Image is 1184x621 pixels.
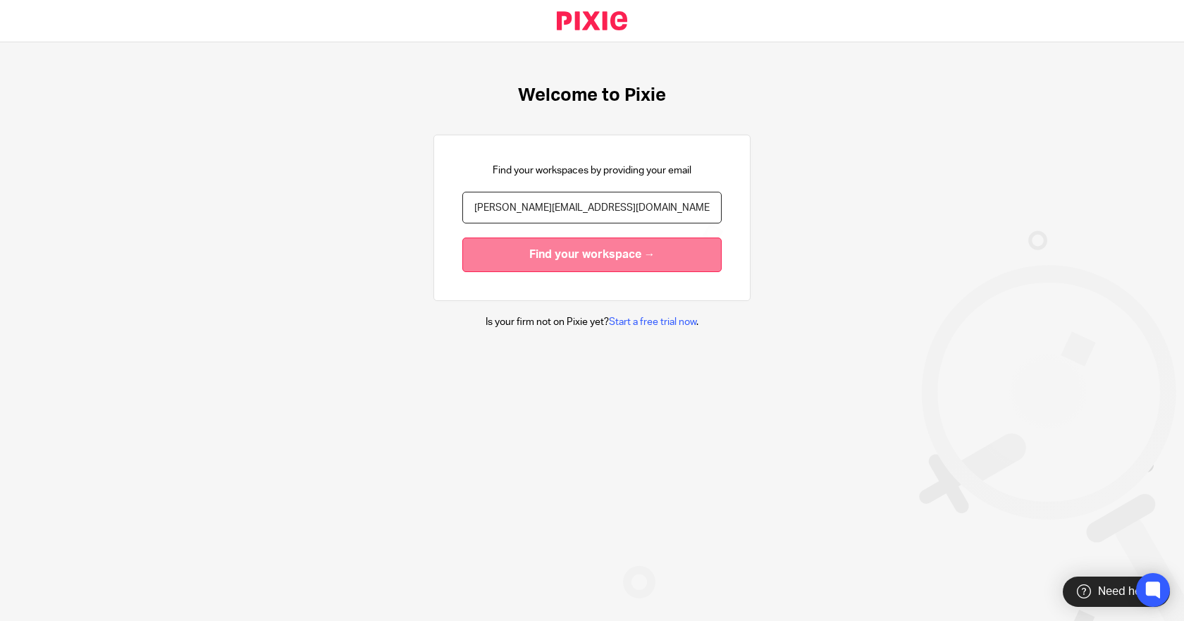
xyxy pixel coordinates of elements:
[486,315,698,329] p: Is your firm not on Pixie yet? .
[462,238,722,272] input: Find your workspace →
[1063,577,1170,607] div: Need help?
[518,85,666,106] h1: Welcome to Pixie
[609,317,696,327] a: Start a free trial now
[493,164,691,178] p: Find your workspaces by providing your email
[462,192,722,223] input: name@example.com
